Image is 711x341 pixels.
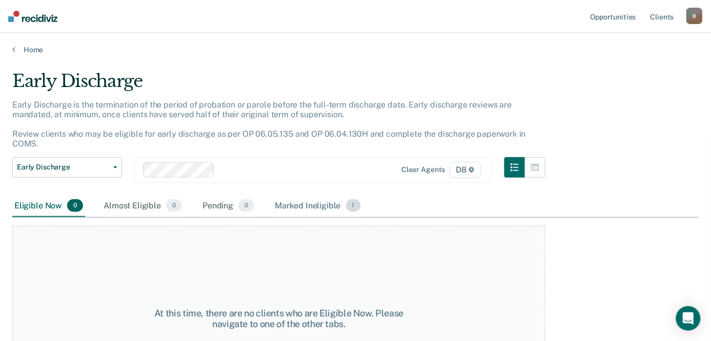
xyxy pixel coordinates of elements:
div: Early Discharge [12,71,545,100]
p: Early Discharge is the termination of the period of probation or parole before the full-term disc... [12,100,526,149]
div: Almost Eligible0 [101,195,184,218]
span: D8 [450,162,482,178]
button: B [686,8,703,24]
span: 0 [238,199,254,212]
button: Early Discharge [12,157,122,178]
span: 0 [166,199,182,212]
div: At this time, there are no clients who are Eligible Now. Please navigate to one of the other tabs. [146,308,412,330]
div: Pending0 [200,195,256,218]
a: Home [12,45,699,54]
span: Early Discharge [17,163,109,172]
span: 1 [346,199,361,212]
div: Open Intercom Messenger [676,306,701,331]
div: Eligible Now0 [12,195,85,218]
img: Recidiviz [8,11,57,22]
span: 0 [67,199,83,212]
div: Clear agents [401,165,445,174]
div: Marked Ineligible1 [273,195,363,218]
